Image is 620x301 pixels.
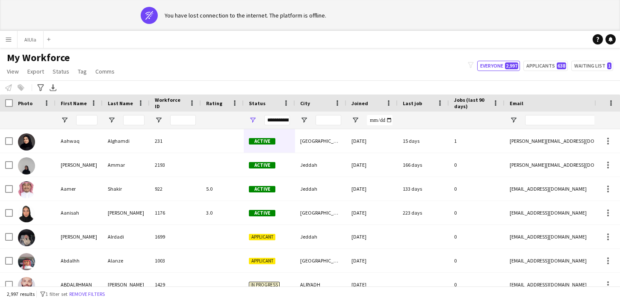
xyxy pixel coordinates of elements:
span: Jobs (last 90 days) [454,97,489,109]
a: Comms [92,66,118,77]
div: Ammar [103,153,150,177]
button: Open Filter Menu [61,116,68,124]
div: Alrdadi [103,225,150,248]
img: ABDALRHMAN Mohammed [18,277,35,294]
span: 2,997 [505,62,518,69]
input: City Filter Input [316,115,341,125]
span: 1 filter set [45,291,68,297]
div: 223 days [398,201,449,224]
button: Applicants638 [523,61,568,71]
div: 5.0 [201,177,244,201]
div: 0 [449,273,505,296]
div: Alghamdi [103,129,150,153]
div: [GEOGRAPHIC_DATA] [295,129,346,153]
span: 638 [557,62,566,69]
div: [PERSON_NAME] [103,201,150,224]
img: Aalya Ammar [18,157,35,174]
button: AlUla [18,31,44,48]
span: In progress [249,282,280,288]
span: Active [249,186,275,192]
div: 166 days [398,153,449,177]
div: Aamer [56,177,103,201]
div: 3.0 [201,201,244,224]
div: ALRYADH [295,273,346,296]
a: Status [49,66,73,77]
input: Joined Filter Input [367,115,393,125]
div: 1429 [150,273,201,296]
div: 0 [449,201,505,224]
img: Aamer Shakir [18,181,35,198]
div: 0 [449,249,505,272]
div: 133 days [398,177,449,201]
img: Abdalaziz Alrdadi [18,229,35,246]
div: [GEOGRAPHIC_DATA] [295,249,346,272]
span: Email [510,100,523,106]
a: View [3,66,22,77]
div: 1003 [150,249,201,272]
button: Open Filter Menu [510,116,517,124]
span: Last Name [108,100,133,106]
span: Joined [351,100,368,106]
div: Abdalhh [56,249,103,272]
span: Status [53,68,69,75]
div: 1176 [150,201,201,224]
button: Waiting list1 [571,61,613,71]
a: Tag [74,66,90,77]
div: ABDALRHMAN [56,273,103,296]
img: Abdalhh Alanze [18,253,35,270]
div: Jeddah [295,225,346,248]
div: Aahwaq [56,129,103,153]
span: Export [27,68,44,75]
span: Applicant [249,258,275,264]
span: My Workforce [7,51,70,64]
div: [DATE] [346,273,398,296]
span: Comms [95,68,115,75]
div: [GEOGRAPHIC_DATA] [295,201,346,224]
span: Active [249,162,275,168]
app-action-btn: Advanced filters [35,83,46,93]
div: [DATE] [346,153,398,177]
app-action-btn: Export XLSX [48,83,58,93]
div: Jeddah [295,153,346,177]
img: Aanisah Schroeder [18,205,35,222]
div: [DATE] [346,201,398,224]
button: Remove filters [68,289,106,299]
span: 1 [607,62,611,69]
button: Everyone2,997 [477,61,520,71]
button: Open Filter Menu [300,116,308,124]
span: Rating [206,100,222,106]
input: Workforce ID Filter Input [170,115,196,125]
div: [DATE] [346,225,398,248]
span: Active [249,210,275,216]
span: Last job [403,100,422,106]
span: Tag [78,68,87,75]
span: First Name [61,100,87,106]
div: Shakir [103,177,150,201]
div: Aanisah [56,201,103,224]
div: [PERSON_NAME] [56,225,103,248]
div: 231 [150,129,201,153]
div: [DATE] [346,129,398,153]
div: Jeddah [295,177,346,201]
div: 2193 [150,153,201,177]
a: Export [24,66,47,77]
button: Open Filter Menu [351,116,359,124]
span: Photo [18,100,32,106]
span: City [300,100,310,106]
div: 922 [150,177,201,201]
div: 1699 [150,225,201,248]
input: First Name Filter Input [76,115,97,125]
span: Active [249,138,275,145]
div: 1 [449,129,505,153]
button: Open Filter Menu [249,116,257,124]
span: Applicant [249,234,275,240]
span: Workforce ID [155,97,186,109]
span: View [7,68,19,75]
div: Alanze [103,249,150,272]
div: [PERSON_NAME] [56,153,103,177]
div: [DATE] [346,177,398,201]
div: [PERSON_NAME] [103,273,150,296]
button: Open Filter Menu [155,116,162,124]
img: Aahwaq Alghamdi [18,133,35,150]
input: Last Name Filter Input [123,115,145,125]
